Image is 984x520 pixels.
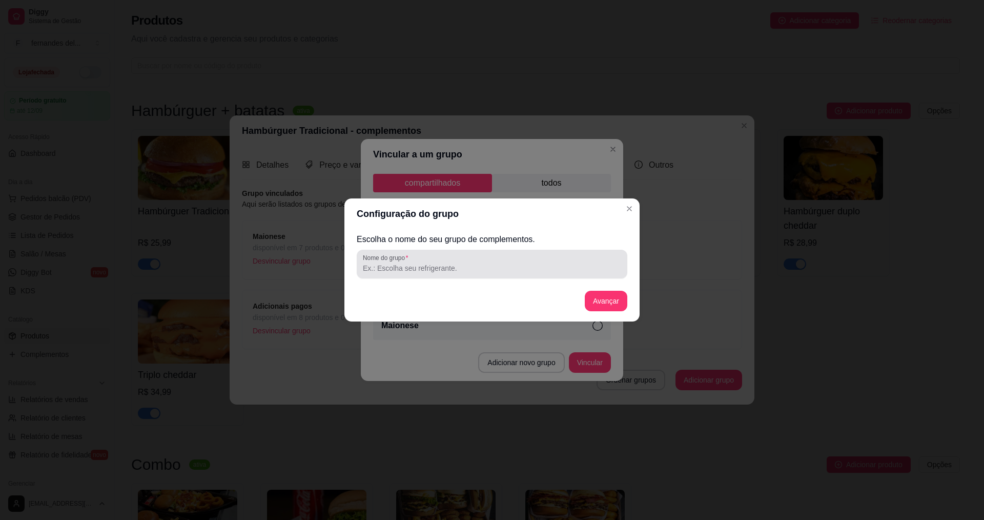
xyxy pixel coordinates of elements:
[344,198,640,229] header: Configuração do grupo
[621,201,638,217] button: Close
[363,263,621,273] input: Nome do grupo
[585,291,627,311] button: Avançar
[363,253,412,262] label: Nome do grupo
[357,233,627,246] h2: Escolha o nome do seu grupo de complementos.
